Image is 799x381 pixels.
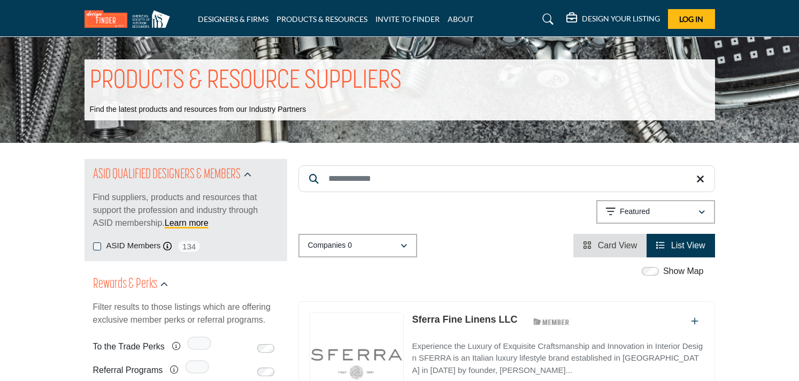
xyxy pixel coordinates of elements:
p: Filter results to those listings which are offering exclusive member perks or referral programs. [93,301,279,326]
label: Show Map [663,265,704,278]
li: Card View [573,234,647,257]
div: DESIGN YOUR LISTING [566,13,660,26]
a: View Card [583,241,637,250]
input: Switch to To the Trade Perks [257,344,274,353]
label: Referral Programs [93,361,163,379]
a: View List [656,241,705,250]
p: Find the latest products and resources from our Industry Partners [90,104,306,115]
span: 134 [177,240,201,253]
img: ASID Members Badge Icon [527,315,575,329]
p: Experience the Luxury of Exquisite Craftsmanship and Innovation in Interior Design SFERRA is an I... [412,340,703,377]
a: DESIGNERS & FIRMS [198,14,268,24]
img: Site Logo [84,10,175,28]
label: To the Trade Perks [93,337,165,356]
a: Search [532,11,560,28]
span: Card View [598,241,637,250]
span: Log In [679,14,703,24]
h2: Rewards & Perks [93,275,157,294]
p: Companies 0 [308,240,352,251]
button: Featured [596,200,715,224]
h2: ASID QUALIFIED DESIGNERS & MEMBERS [93,165,241,185]
span: List View [671,241,705,250]
h5: DESIGN YOUR LISTING [582,14,660,24]
a: INVITE TO FINDER [375,14,440,24]
a: Learn more [165,218,209,227]
a: Experience the Luxury of Exquisite Craftsmanship and Innovation in Interior Design SFERRA is an I... [412,334,703,377]
input: Search Keyword [298,165,715,192]
p: Find suppliers, products and resources that support the profession and industry through ASID memb... [93,191,279,230]
a: Sferra Fine Linens LLC [412,314,517,325]
button: Log In [668,9,715,29]
button: Companies 0 [298,234,417,257]
p: Featured [620,207,650,217]
a: ABOUT [448,14,473,24]
a: PRODUCTS & RESOURCES [276,14,367,24]
label: ASID Members [106,240,161,252]
input: Switch to Referral Programs [257,368,274,376]
p: Sferra Fine Linens LLC [412,313,517,327]
input: ASID Members checkbox [93,242,101,250]
a: Add To List [691,317,698,326]
li: List View [647,234,715,257]
h1: PRODUCTS & RESOURCE SUPPLIERS [90,65,402,98]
